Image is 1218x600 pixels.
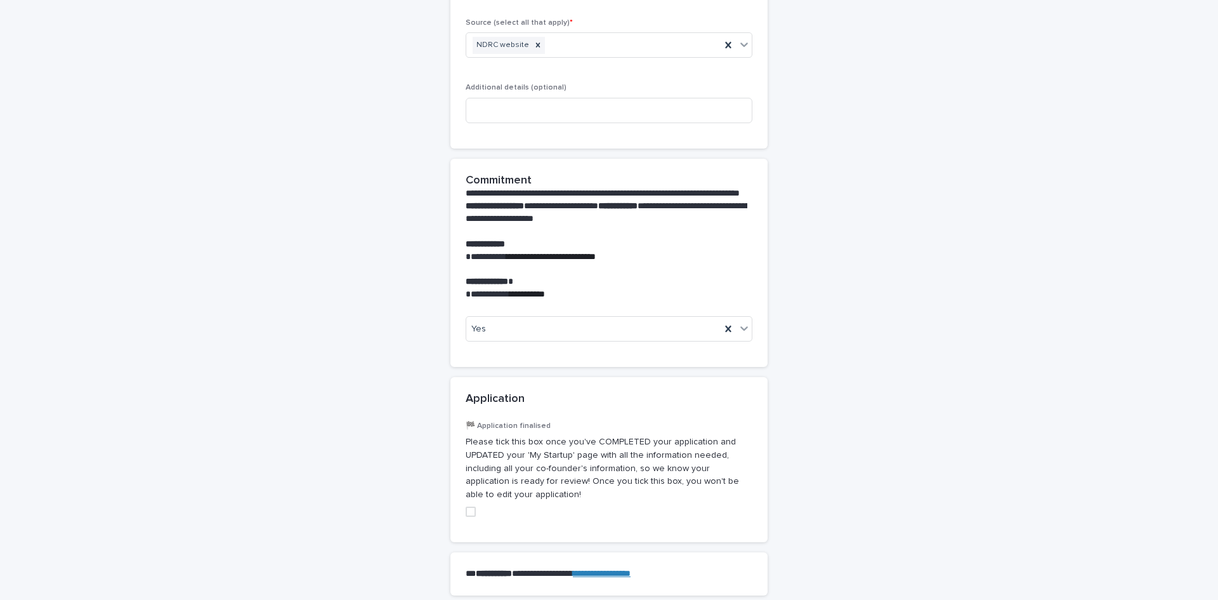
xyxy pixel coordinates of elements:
[471,323,486,336] span: Yes
[466,436,752,502] p: Please tick this box once you've COMPLETED your application and UPDATED your 'My Startup' page wi...
[466,19,573,27] span: Source (select all that apply)
[466,174,532,188] h2: Commitment
[466,422,551,430] span: 🏁 Application finalised
[466,392,525,406] h2: Application
[466,84,566,91] span: Additional details (optional)
[473,37,531,54] div: NDRC website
